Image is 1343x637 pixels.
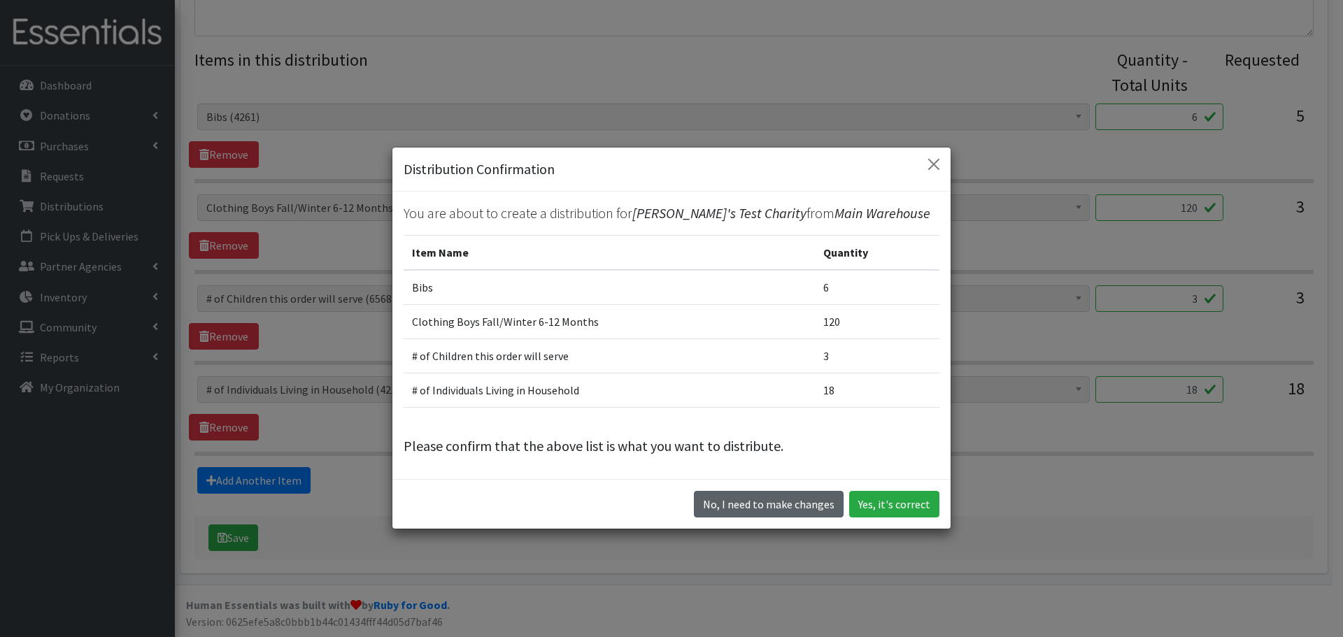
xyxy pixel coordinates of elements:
p: Please confirm that the above list is what you want to distribute. [404,436,939,457]
button: Yes, it's correct [849,491,939,517]
td: # of Children this order will serve [404,339,815,373]
td: Clothing Boys Fall/Winter 6-12 Months [404,305,815,339]
td: 3 [815,339,939,373]
button: Close [923,153,945,176]
td: 18 [815,373,939,408]
td: 120 [815,305,939,339]
td: 6 [815,270,939,305]
h5: Distribution Confirmation [404,159,555,180]
span: [PERSON_NAME]'s Test Charity [632,204,806,222]
span: Main Warehouse [834,204,930,222]
th: Quantity [815,236,939,271]
button: No I need to make changes [694,491,844,517]
th: Item Name [404,236,815,271]
p: You are about to create a distribution for from [404,203,939,224]
td: # of Individuals Living in Household [404,373,815,408]
td: Bibs [404,270,815,305]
